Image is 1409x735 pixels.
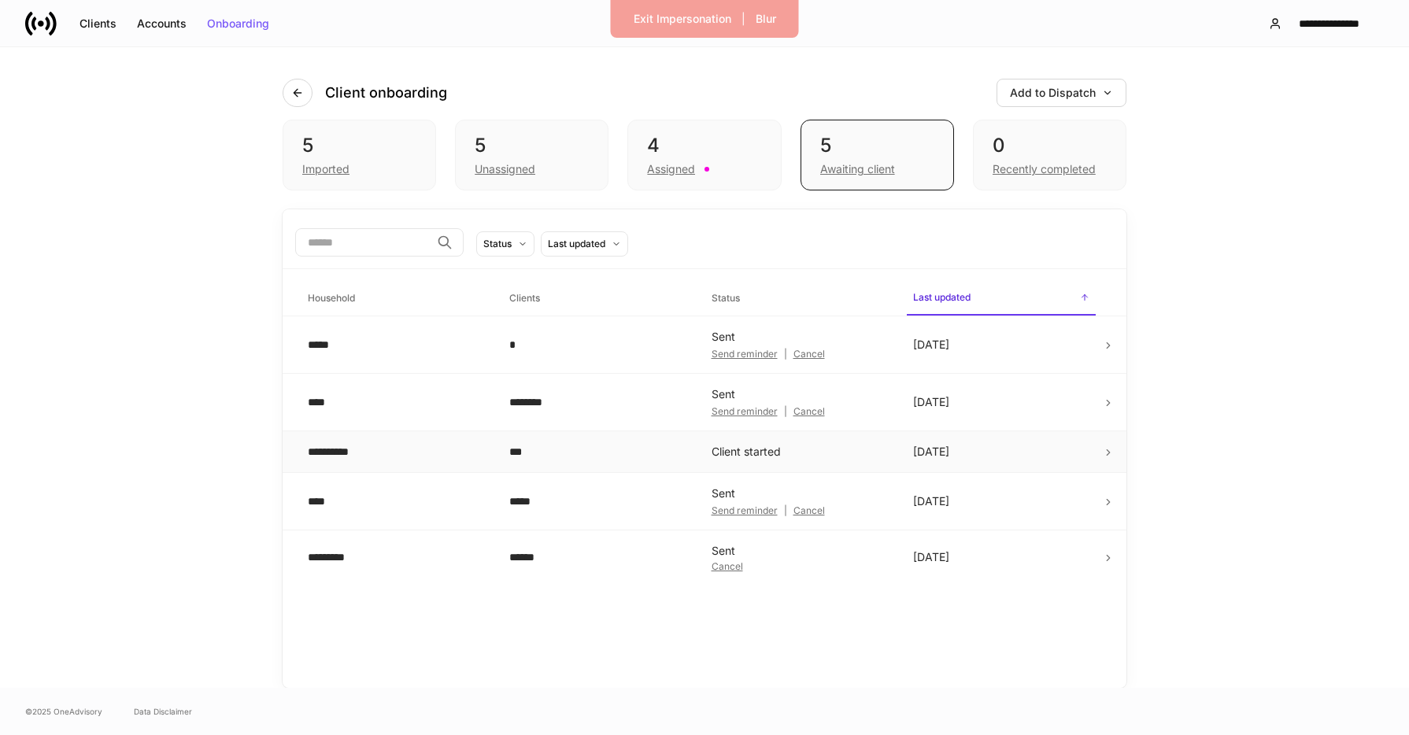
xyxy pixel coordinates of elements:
[993,133,1107,158] div: 0
[913,290,971,305] h6: Last updated
[712,348,778,360] button: Send reminder
[793,349,825,359] div: Cancel
[325,83,447,102] h4: Client onboarding
[712,407,778,416] div: Send reminder
[207,18,269,29] div: Onboarding
[634,13,731,24] div: Exit Impersonation
[623,6,741,31] button: Exit Impersonation
[993,161,1096,177] div: Recently completed
[475,161,535,177] div: Unassigned
[712,543,888,559] div: Sent
[134,705,192,718] a: Data Disclaimer
[712,562,743,571] button: Cancel
[699,431,901,473] td: Client started
[712,486,888,501] div: Sent
[283,120,436,190] div: 5Imported
[80,18,116,29] div: Clients
[973,120,1126,190] div: 0Recently completed
[712,386,888,402] div: Sent
[712,348,888,360] div: |
[820,161,895,177] div: Awaiting client
[712,405,888,418] div: |
[901,473,1102,530] td: [DATE]
[127,11,197,36] button: Accounts
[793,407,825,416] div: Cancel
[712,504,778,517] button: Send reminder
[820,133,934,158] div: 5
[901,316,1102,374] td: [DATE]
[647,161,695,177] div: Assigned
[308,290,355,305] h6: Household
[901,374,1102,431] td: [DATE]
[997,79,1126,107] button: Add to Dispatch
[793,405,825,418] button: Cancel
[712,290,740,305] h6: Status
[793,348,825,360] button: Cancel
[712,349,778,359] div: Send reminder
[705,283,894,315] span: Status
[801,120,954,190] div: 5Awaiting client
[627,120,781,190] div: 4Assigned
[475,133,589,158] div: 5
[302,133,416,158] div: 5
[197,11,279,36] button: Onboarding
[712,504,888,517] div: |
[901,431,1102,473] td: [DATE]
[793,506,825,515] div: Cancel
[745,6,786,31] button: Blur
[793,504,825,517] button: Cancel
[541,231,628,257] button: Last updated
[69,11,127,36] button: Clients
[25,705,102,718] span: © 2025 OneAdvisory
[476,231,534,257] button: Status
[301,283,490,315] span: Household
[712,329,888,345] div: Sent
[712,405,778,418] button: Send reminder
[712,506,778,515] div: Send reminder
[548,236,605,251] div: Last updated
[901,530,1102,585] td: [DATE]
[1010,87,1113,98] div: Add to Dispatch
[503,283,692,315] span: Clients
[907,282,1096,316] span: Last updated
[756,13,776,24] div: Blur
[137,18,187,29] div: Accounts
[302,161,349,177] div: Imported
[509,290,540,305] h6: Clients
[647,133,761,158] div: 4
[483,236,512,251] div: Status
[455,120,608,190] div: 5Unassigned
